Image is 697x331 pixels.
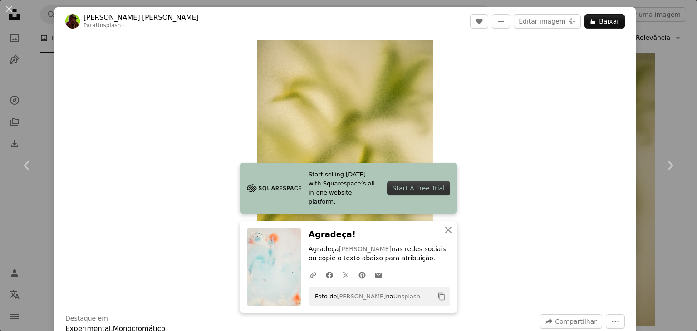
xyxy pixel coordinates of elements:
span: Foto de na [310,289,420,304]
a: Start selling [DATE] with Squarespace’s all-in-one website platform.Start A Free Trial [240,163,457,214]
a: Unsplash [393,293,420,300]
a: Próximo [643,122,697,209]
button: Ampliar esta imagem [257,40,433,303]
a: Unsplash+ [96,22,126,29]
img: file-1705255347840-230a6ab5bca9image [247,181,301,195]
p: Agradeça nas redes sociais ou copie o texto abaixo para atribuição. [309,245,450,263]
a: Compartilhar no Facebook [321,266,338,284]
button: Adicionar à coleção [492,14,510,29]
button: Editar imagem [514,14,581,29]
img: Ir para o perfil de Ruan Richard Rodrigues [65,14,80,29]
div: Para [83,22,199,29]
div: Start A Free Trial [387,181,450,195]
button: Copiar para a área de transferência [434,289,449,304]
button: Mais ações [606,314,625,329]
a: Compartilhar no Pinterest [354,266,370,284]
h3: Agradeça! [309,228,450,241]
button: Compartilhar esta imagem [540,314,602,329]
img: uma foto desfocada de uma planta com folhas verdes [257,40,433,303]
h3: Destaque em [65,314,108,323]
button: Curtir [470,14,488,29]
a: Compartilhar por e-mail [370,266,387,284]
a: [PERSON_NAME] [PERSON_NAME] [83,13,199,22]
button: Baixar [584,14,625,29]
span: Start selling [DATE] with Squarespace’s all-in-one website platform. [309,170,380,206]
a: Compartilhar no Twitter [338,266,354,284]
a: [PERSON_NAME] [337,293,386,300]
span: Compartilhar [555,315,597,328]
a: [PERSON_NAME] [339,245,392,253]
